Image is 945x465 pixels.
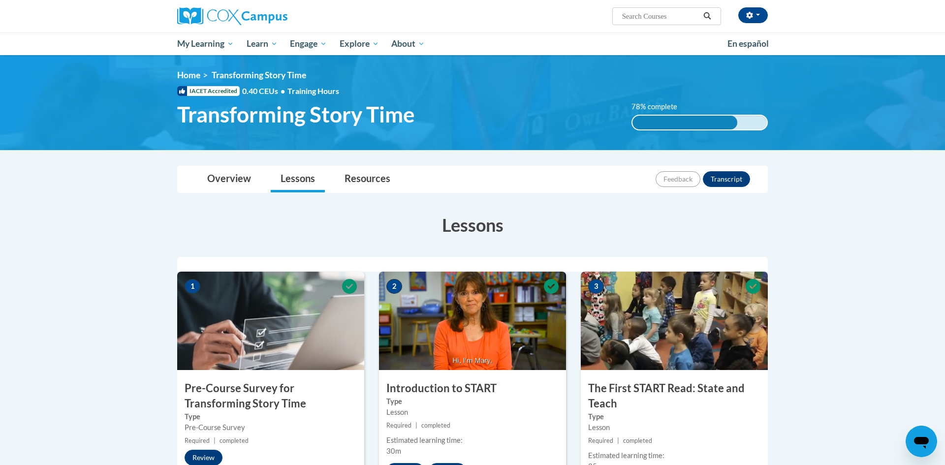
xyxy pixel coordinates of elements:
[197,166,261,192] a: Overview
[588,437,613,444] span: Required
[340,38,379,50] span: Explore
[617,437,619,444] span: |
[588,422,760,433] div: Lesson
[287,86,339,95] span: Training Hours
[185,422,357,433] div: Pre-Course Survey
[386,435,559,446] div: Estimated learning time:
[588,450,760,461] div: Estimated learning time:
[906,426,937,457] iframe: Button to launch messaging window
[333,32,385,55] a: Explore
[177,86,240,96] span: IACET Accredited
[421,422,450,429] span: completed
[177,381,364,411] h3: Pre-Course Survey for Transforming Story Time
[386,407,559,418] div: Lesson
[177,70,200,80] a: Home
[700,10,715,22] button: Search
[621,10,700,22] input: Search Courses
[177,7,364,25] a: Cox Campus
[632,116,737,129] div: 78% complete
[656,171,700,187] button: Feedback
[386,279,402,294] span: 2
[177,272,364,370] img: Course Image
[247,38,278,50] span: Learn
[281,86,285,95] span: •
[386,447,401,455] span: 30m
[185,411,357,422] label: Type
[177,7,287,25] img: Cox Campus
[385,32,432,55] a: About
[242,86,287,96] span: 0.40 CEUs
[335,166,400,192] a: Resources
[581,381,768,411] h3: The First START Read: State and Teach
[212,70,306,80] span: Transforming Story Time
[171,32,240,55] a: My Learning
[623,437,652,444] span: completed
[177,101,415,127] span: Transforming Story Time
[185,279,200,294] span: 1
[177,213,768,237] h3: Lessons
[415,422,417,429] span: |
[177,38,234,50] span: My Learning
[283,32,333,55] a: Engage
[290,38,327,50] span: Engage
[581,272,768,370] img: Course Image
[185,437,210,444] span: Required
[271,166,325,192] a: Lessons
[214,437,216,444] span: |
[162,32,783,55] div: Main menu
[240,32,284,55] a: Learn
[379,272,566,370] img: Course Image
[386,396,559,407] label: Type
[220,437,249,444] span: completed
[588,279,604,294] span: 3
[631,101,688,112] label: 78% complete
[703,171,750,187] button: Transcript
[391,38,425,50] span: About
[386,422,411,429] span: Required
[379,381,566,396] h3: Introduction to START
[588,411,760,422] label: Type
